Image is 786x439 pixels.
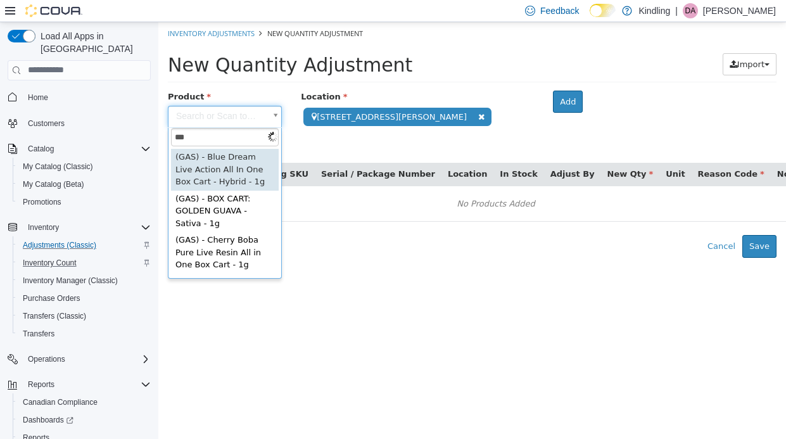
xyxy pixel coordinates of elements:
button: Adjustments (Classic) [13,236,156,254]
button: Operations [23,352,70,367]
div: (GAS) - Cherry Boba Pure Live Resin All in One Box Cart - 1g [13,210,120,251]
span: Canadian Compliance [18,395,151,410]
a: Home [23,90,53,105]
button: Operations [3,350,156,368]
button: Reports [3,376,156,393]
a: Inventory Manager (Classic) [18,273,123,288]
a: Promotions [18,194,67,210]
button: Promotions [13,193,156,211]
span: Reports [23,377,151,392]
button: Canadian Compliance [13,393,156,411]
span: My Catalog (Classic) [23,162,93,172]
span: Promotions [23,197,61,207]
span: Home [28,92,48,103]
p: Kindling [638,3,670,18]
span: My Catalog (Classic) [18,159,151,174]
span: Operations [23,352,151,367]
div: (GAS) - BOX CART: GOLDEN GUAVA - Sativa - 1g [13,169,120,210]
button: Transfers [13,325,156,343]
span: Inventory Manager (Classic) [18,273,151,288]
span: Dashboards [23,415,73,425]
a: Customers [23,116,70,131]
span: Home [23,89,151,105]
a: Adjustments (Classic) [18,238,101,253]
span: Transfers (Classic) [18,309,151,324]
a: Inventory Count [18,255,82,270]
a: My Catalog (Classic) [18,159,98,174]
button: Inventory Manager (Classic) [13,272,156,289]
span: Canadian Compliance [23,397,98,407]
button: Home [3,88,156,106]
button: Inventory Count [13,254,156,272]
button: Inventory [23,220,64,235]
button: Inventory [3,219,156,236]
input: Dark Mode [590,4,616,17]
div: (GAS) - Blue Dream Live Action All In One Box Cart - Hybrid - 1g [13,127,120,169]
button: My Catalog (Classic) [13,158,156,175]
div: Daniel Amyotte [683,3,698,18]
div: (GAS) - [PERSON_NAME] Live Action All In One Box Cart - Sativa - 1g [13,251,120,305]
span: Adjustments (Classic) [23,240,96,250]
span: Operations [28,354,65,364]
a: Dashboards [13,411,156,429]
a: Transfers [18,326,60,341]
button: Reports [23,377,60,392]
button: Purchase Orders [13,289,156,307]
span: Catalog [28,144,54,154]
span: Transfers [23,329,54,339]
button: Catalog [23,141,59,156]
button: My Catalog (Beta) [13,175,156,193]
span: Customers [28,118,65,129]
span: My Catalog (Beta) [23,179,84,189]
span: Inventory Count [18,255,151,270]
span: Load All Apps in [GEOGRAPHIC_DATA] [35,30,151,55]
p: [PERSON_NAME] [703,3,776,18]
p: | [675,3,678,18]
span: Transfers [18,326,151,341]
span: Inventory [28,222,59,232]
a: My Catalog (Beta) [18,177,89,192]
span: Feedback [540,4,579,17]
span: Customers [23,115,151,131]
a: Purchase Orders [18,291,86,306]
span: Adjustments (Classic) [18,238,151,253]
span: Dashboards [18,412,151,428]
span: DA [685,3,696,18]
span: Inventory Count [23,258,77,268]
a: Dashboards [18,412,79,428]
img: Cova [25,4,82,17]
span: Promotions [18,194,151,210]
span: Inventory Manager (Classic) [23,276,118,286]
a: Canadian Compliance [18,395,103,410]
span: My Catalog (Beta) [18,177,151,192]
span: Reports [28,379,54,390]
span: Transfers (Classic) [23,311,86,321]
span: Purchase Orders [23,293,80,303]
span: Catalog [23,141,151,156]
span: Purchase Orders [18,291,151,306]
button: Transfers (Classic) [13,307,156,325]
button: Customers [3,114,156,132]
a: Transfers (Classic) [18,309,91,324]
span: Inventory [23,220,151,235]
button: Catalog [3,140,156,158]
